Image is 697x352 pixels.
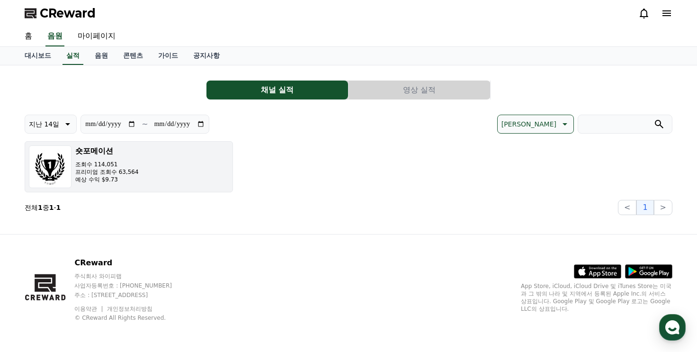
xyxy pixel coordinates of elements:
a: 개인정보처리방침 [107,306,152,312]
a: 홈 [17,27,40,46]
button: 영상 실적 [348,81,490,99]
span: 설정 [146,288,158,295]
button: 지난 14일 [25,115,77,134]
a: 마이페이지 [70,27,123,46]
p: ~ [142,118,148,130]
h3: 숏포메이션 [75,145,139,157]
a: 실적 [63,47,83,65]
a: 설정 [122,273,182,297]
p: 주식회사 와이피랩 [74,272,190,280]
span: CReward [40,6,96,21]
span: 홈 [30,288,36,295]
button: [PERSON_NAME] [497,115,574,134]
p: 전체 중 - [25,203,61,212]
button: 채널 실적 [206,81,348,99]
a: 음원 [45,27,64,46]
strong: 1 [38,204,43,211]
p: 예상 수익 $9.73 [75,176,139,183]
img: 숏포메이션 [29,145,71,188]
a: 콘텐츠 [116,47,151,65]
a: 음원 [87,47,116,65]
a: 대시보드 [17,47,59,65]
a: 가이드 [151,47,186,65]
button: < [618,200,636,215]
strong: 1 [56,204,61,211]
button: > [654,200,672,215]
a: 이용약관 [74,306,104,312]
span: 대화 [87,288,98,296]
p: 주소 : [STREET_ADDRESS] [74,291,190,299]
p: 조회수 114,051 [75,161,139,168]
a: 공지사항 [186,47,227,65]
p: App Store, iCloud, iCloud Drive 및 iTunes Store는 미국과 그 밖의 나라 및 지역에서 등록된 Apple Inc.의 서비스 상표입니다. Goo... [521,282,672,313]
p: 사업자등록번호 : [PHONE_NUMBER] [74,282,190,289]
strong: 1 [49,204,54,211]
p: 지난 14일 [29,117,59,131]
button: 숏포메이션 조회수 114,051 프리미엄 조회수 63,564 예상 수익 $9.73 [25,141,233,192]
p: [PERSON_NAME] [501,117,556,131]
p: CReward [74,257,190,269]
a: 대화 [63,273,122,297]
a: CReward [25,6,96,21]
p: 프리미엄 조회수 63,564 [75,168,139,176]
p: © CReward All Rights Reserved. [74,314,190,322]
button: 1 [636,200,653,215]
a: 홈 [3,273,63,297]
